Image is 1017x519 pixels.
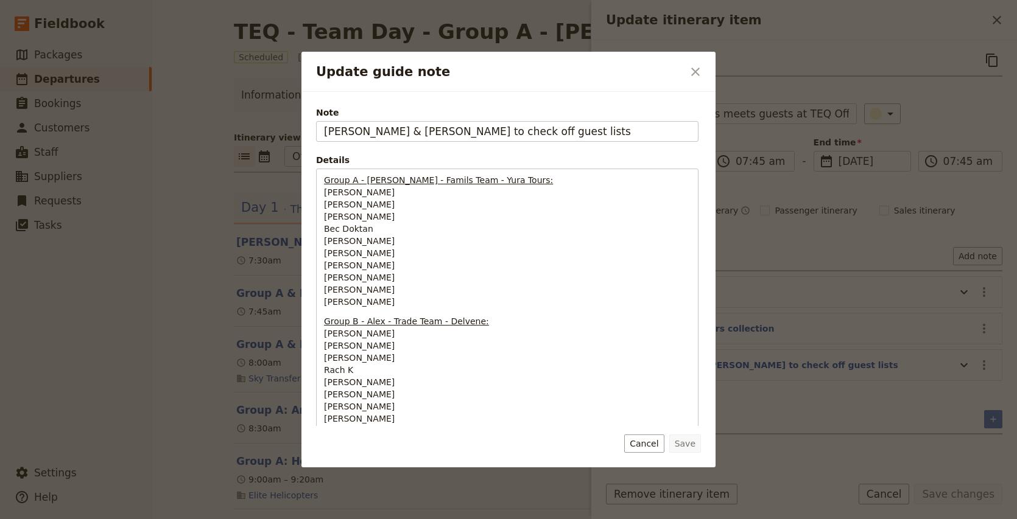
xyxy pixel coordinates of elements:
span: [PERSON_NAME] [324,200,395,209]
span: [PERSON_NAME] [324,260,395,270]
span: [PERSON_NAME] [324,212,395,221]
span: [PERSON_NAME] [324,377,395,387]
span: Note [316,106,699,119]
span: [PERSON_NAME] [324,236,395,246]
span: [PERSON_NAME] [324,414,395,423]
span: Rach K [324,365,353,375]
span: [PERSON_NAME] [324,389,395,399]
span: Group B - Alex - Trade Team - Delvene: [324,316,489,326]
div: Details [316,154,699,166]
span: [PERSON_NAME] [324,285,395,294]
span: [PERSON_NAME] [324,353,395,363]
span: [PERSON_NAME] [324,341,395,350]
span: [PERSON_NAME] [324,402,395,411]
span: [PERSON_NAME] [324,329,395,338]
button: Save [669,434,701,453]
span: [PERSON_NAME] [324,273,395,282]
input: Note [316,121,699,142]
span: Group A - [PERSON_NAME] - Famils Team - Yura Tours: [324,175,553,185]
span: [PERSON_NAME] [324,187,395,197]
span: [PERSON_NAME] [324,248,395,258]
button: Cancel [624,434,664,453]
span: [PERSON_NAME] [324,297,395,307]
span: Bec Doktan [324,224,373,234]
button: Close dialog [685,61,706,82]
h2: Update guide note [316,63,683,81]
